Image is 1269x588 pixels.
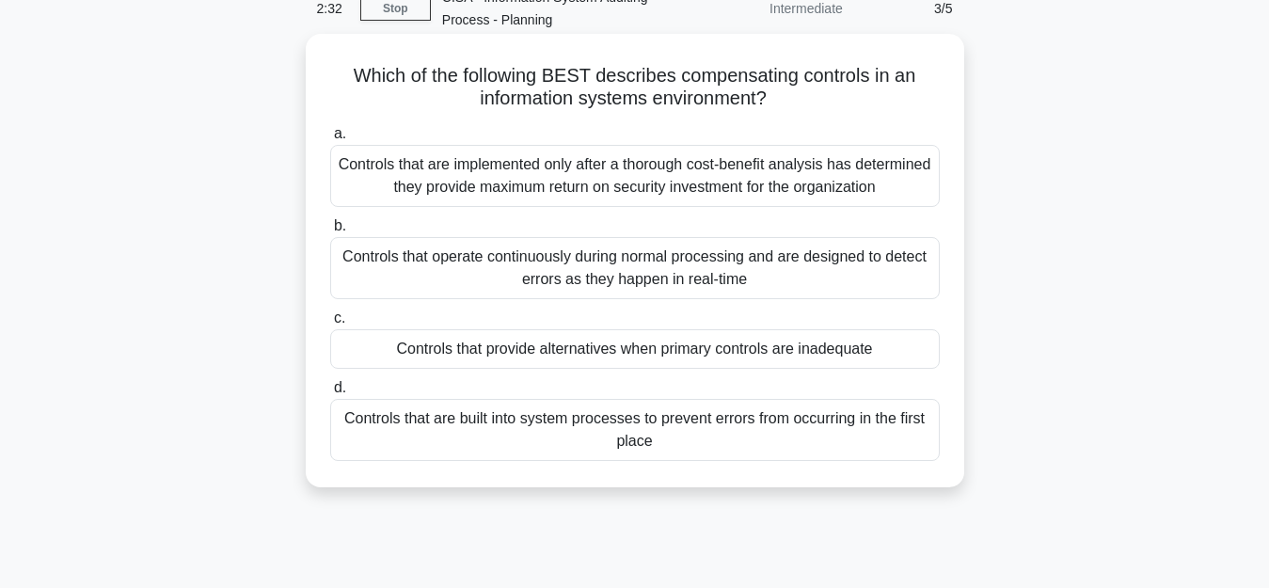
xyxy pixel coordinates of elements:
div: Controls that provide alternatives when primary controls are inadequate [330,329,940,369]
h5: Which of the following BEST describes compensating controls in an information systems environment? [328,64,942,111]
span: b. [334,217,346,233]
div: Controls that operate continuously during normal processing and are designed to detect errors as ... [330,237,940,299]
span: c. [334,310,345,326]
span: a. [334,125,346,141]
span: d. [334,379,346,395]
div: Controls that are built into system processes to prevent errors from occurring in the first place [330,399,940,461]
div: Controls that are implemented only after a thorough cost-benefit analysis has determined they pro... [330,145,940,207]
